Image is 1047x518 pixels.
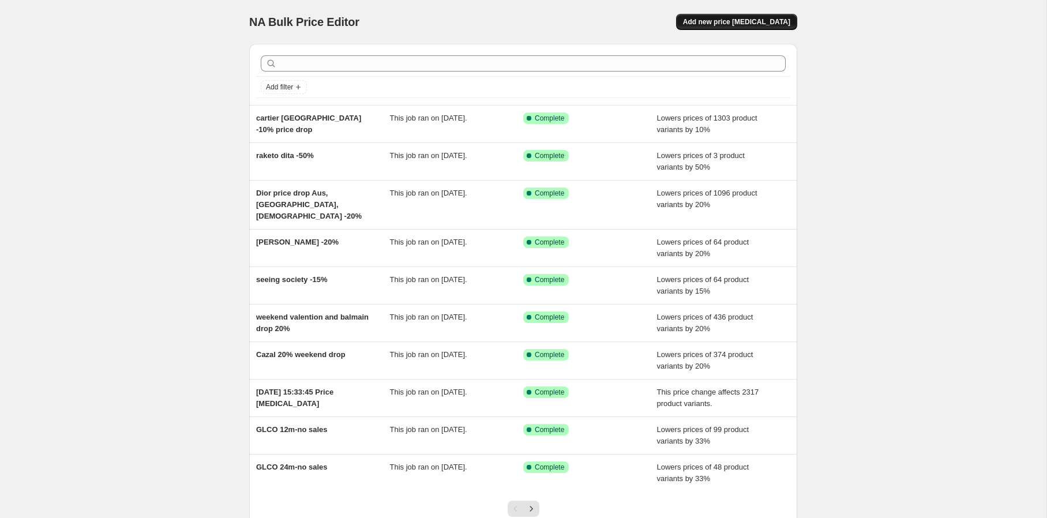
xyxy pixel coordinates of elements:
span: This job ran on [DATE]. [390,350,467,359]
span: This job ran on [DATE]. [390,463,467,471]
span: cartier [GEOGRAPHIC_DATA] -10% price drop [256,114,361,134]
span: [DATE] 15:33:45 Price [MEDICAL_DATA] [256,388,333,408]
span: Lowers prices of 1096 product variants by 20% [657,189,757,209]
nav: Pagination [508,501,539,517]
button: Next [523,501,539,517]
span: Complete [535,151,564,160]
span: This job ran on [DATE]. [390,238,467,246]
span: GLCO 24m-no sales [256,463,328,471]
span: Add new price [MEDICAL_DATA] [683,17,790,27]
span: This job ran on [DATE]. [390,114,467,122]
span: Lowers prices of 48 product variants by 33% [657,463,749,483]
span: Complete [535,189,564,198]
span: raketo dita -50% [256,151,314,160]
span: This job ran on [DATE]. [390,189,467,197]
span: Lowers prices of 374 product variants by 20% [657,350,753,370]
span: This job ran on [DATE]. [390,425,467,434]
span: NA Bulk Price Editor [249,16,359,28]
span: Lowers prices of 64 product variants by 15% [657,275,749,295]
span: Complete [535,313,564,322]
span: Add filter [266,82,293,92]
span: Lowers prices of 436 product variants by 20% [657,313,753,333]
span: Lowers prices of 99 product variants by 33% [657,425,749,445]
span: weekend valention and balmain drop 20% [256,313,369,333]
span: Complete [535,350,564,359]
span: Complete [535,238,564,247]
span: This job ran on [DATE]. [390,275,467,284]
span: Dior price drop Aus, [GEOGRAPHIC_DATA], [DEMOGRAPHIC_DATA] -20% [256,189,362,220]
span: Lowers prices of 1303 product variants by 10% [657,114,757,134]
button: Add filter [261,80,307,94]
span: Complete [535,388,564,397]
span: This price change affects 2317 product variants. [657,388,759,408]
span: This job ran on [DATE]. [390,151,467,160]
span: Lowers prices of 64 product variants by 20% [657,238,749,258]
span: This job ran on [DATE]. [390,388,467,396]
span: Complete [535,114,564,123]
span: This job ran on [DATE]. [390,313,467,321]
span: Complete [535,463,564,472]
button: Add new price [MEDICAL_DATA] [676,14,797,30]
span: Complete [535,275,564,284]
span: [PERSON_NAME] -20% [256,238,339,246]
span: Lowers prices of 3 product variants by 50% [657,151,745,171]
span: Complete [535,425,564,434]
span: seeing society -15% [256,275,328,284]
span: GLCO 12m-no sales [256,425,328,434]
span: Cazal 20% weekend drop [256,350,346,359]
